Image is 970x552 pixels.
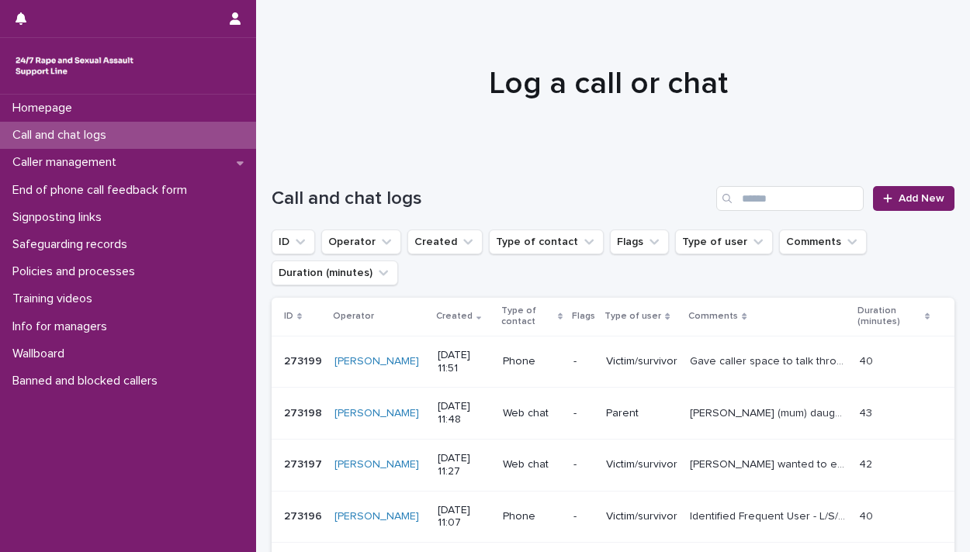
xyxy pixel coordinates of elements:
a: [PERSON_NAME] [334,458,419,471]
p: ID [284,308,293,325]
h1: Log a call or chat [272,65,945,102]
a: Add New [873,186,954,211]
p: Safeguarding records [6,237,140,252]
p: Phone [503,510,562,523]
button: Created [407,229,483,254]
p: End of phone call feedback form [6,183,199,198]
p: - [573,510,594,523]
p: Duration (minutes) [857,302,921,331]
p: Victim/survivor [606,510,677,523]
tr: 273197273197 [PERSON_NAME] [DATE] 11:27Web chat-Victim/survivor[PERSON_NAME] wanted to explore be... [272,439,954,491]
p: [DATE] 11:07 [438,504,490,530]
p: Operator [333,308,374,325]
p: 43 [859,404,875,420]
img: rhQMoQhaT3yELyF149Cw [12,50,137,81]
p: Policies and processes [6,264,147,279]
p: Info for managers [6,319,120,334]
p: [DATE] 11:51 [438,349,490,375]
p: - [573,407,594,420]
button: ID [272,229,315,254]
h1: Call and chat logs [272,188,710,210]
p: Victim/survivor [606,458,677,471]
p: 42 [859,455,875,471]
p: [DATE] 11:48 [438,400,490,426]
p: Signposting links [6,210,114,225]
p: Wallboard [6,347,77,361]
a: [PERSON_NAME] [334,355,419,368]
button: Type of contact [489,229,604,254]
p: Identified Frequent User - L/S/E F - Operator gave emotional support as she was in a flashback. [690,507,850,523]
p: Type of user [605,308,661,325]
p: Phone [503,355,562,368]
a: [PERSON_NAME] [334,407,419,420]
p: Comments [688,308,738,325]
p: Emma (mum) daughter (17) subjected to rape when 15/16 by then boyfriend. We explored options arou... [690,404,850,420]
span: Add New [899,193,944,204]
p: 273196 [284,507,325,523]
p: Training videos [6,292,105,306]
p: Created [436,308,473,325]
p: 273198 [284,404,325,420]
p: [DATE] 11:27 [438,452,490,478]
p: Victim/survivor [606,355,677,368]
button: Comments [779,229,867,254]
p: Type of contact [501,302,554,331]
tr: 273199273199 [PERSON_NAME] [DATE] 11:51Phone-Victim/survivorGave caller space to talk through how... [272,336,954,388]
button: Operator [321,229,401,254]
p: Web chat [503,458,562,471]
p: 273197 [284,455,325,471]
p: Call and chat logs [6,128,119,143]
p: 40 [859,507,876,523]
tr: 273196273196 [PERSON_NAME] [DATE] 11:07Phone-Victim/survivorIdentified Frequent User - L/S/E F - ... [272,491,954,543]
p: Web chat [503,407,562,420]
p: Parent [606,407,677,420]
button: Duration (minutes) [272,260,398,285]
input: Search [716,186,864,211]
p: - [573,355,594,368]
p: Caller management [6,155,129,170]
a: [PERSON_NAME] [334,510,419,523]
p: Homepage [6,101,85,116]
p: Chatter wanted to explore being repeatedly asked to share nudes - information on cyber flashing a... [690,455,850,471]
p: Banned and blocked callers [6,374,170,388]
p: Flags [572,308,595,325]
tr: 273198273198 [PERSON_NAME] [DATE] 11:48Web chat-Parent[PERSON_NAME] (mum) daughter (17) subjected... [272,388,954,440]
p: 40 [859,352,876,368]
p: 273199 [284,352,325,368]
button: Type of user [675,229,773,254]
button: Flags [610,229,669,254]
p: Gave caller space to talk through how she is feeling, after a night out with consensual sex but t... [690,352,850,368]
p: - [573,458,594,471]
